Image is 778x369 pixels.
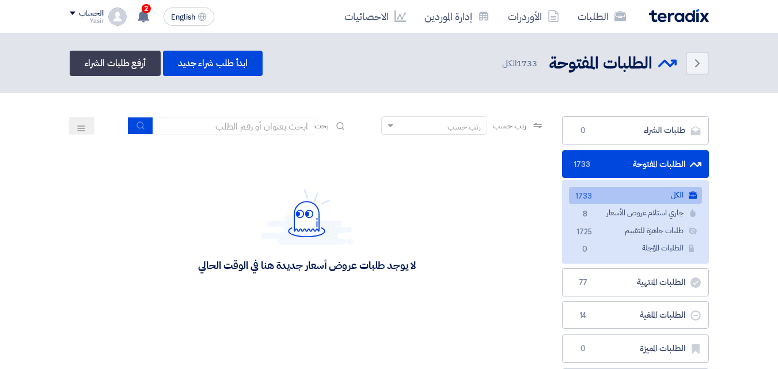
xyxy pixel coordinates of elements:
a: الأوردرات [499,3,568,30]
div: الحساب [79,9,104,18]
a: أرفع طلبات الشراء [70,51,161,76]
div: لا يوجد طلبات عروض أسعار جديدة هنا في الوقت الحالي [198,258,415,272]
div: Yasir [70,18,104,24]
span: 1733 [578,191,592,203]
a: الطلبات المميزة0 [562,334,709,363]
a: طلبات جاهزة للتقييم [569,223,702,239]
span: 0 [576,125,590,136]
a: الطلبات المفتوحة1733 [562,150,709,178]
span: 2 [142,4,151,13]
a: إدارة الموردين [415,3,499,30]
span: الكل [502,57,539,70]
span: 1733 [576,159,590,170]
span: 1733 [517,57,537,70]
a: الطلبات المؤجلة [569,240,702,257]
span: رتب حسب [493,120,526,132]
a: جاري استلام عروض الأسعار [569,205,702,222]
a: الاحصائيات [335,3,415,30]
span: English [171,13,195,21]
img: profile_test.png [108,7,127,26]
a: طلبات الشراء0 [562,116,709,144]
a: ابدأ طلب شراء جديد [163,51,263,76]
h2: الطلبات المفتوحة [549,52,652,75]
a: الكل [569,187,702,204]
img: Hello [261,189,353,245]
button: English [164,7,214,26]
div: رتب حسب [447,121,481,133]
a: الطلبات [568,3,635,30]
span: 1725 [578,226,592,238]
span: بحث [314,120,329,132]
a: الطلبات الملغية14 [562,301,709,329]
span: 8 [578,208,592,220]
span: 14 [576,310,590,321]
span: 0 [576,343,590,355]
input: ابحث بعنوان أو رقم الطلب [153,117,314,135]
span: 0 [578,244,592,256]
span: 77 [576,277,590,288]
a: الطلبات المنتهية77 [562,268,709,296]
img: Teradix logo [649,9,709,22]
